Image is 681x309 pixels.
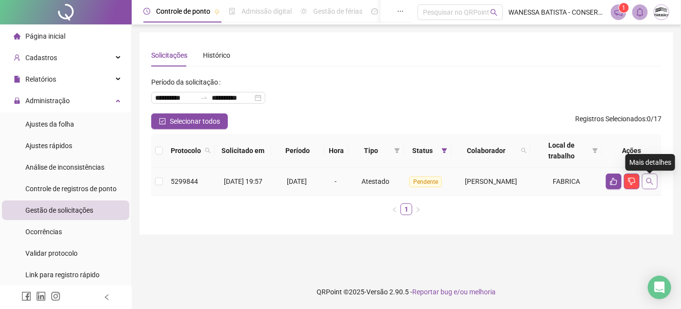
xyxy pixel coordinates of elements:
[151,113,228,129] button: Selecionar todos
[592,148,598,154] span: filter
[200,94,208,102] span: to
[21,291,31,301] span: facebook
[389,203,401,215] li: Página anterior
[156,7,210,15] span: Controle de ponto
[490,9,498,16] span: search
[622,4,626,11] span: 1
[25,249,78,257] span: Validar protocolo
[392,207,398,213] span: left
[590,138,600,163] span: filter
[25,206,93,214] span: Gestão de solicitações
[151,50,187,61] div: Solicitações
[455,145,517,156] span: Colaborador
[25,163,104,171] span: Análise de inconsistências
[646,177,654,185] span: search
[408,145,438,156] span: Status
[619,3,629,13] sup: 1
[103,294,110,301] span: left
[521,148,527,154] span: search
[575,113,661,129] span: : 0 / 17
[170,116,220,127] span: Selecionar todos
[132,275,681,309] footer: QRPoint © 2025 - 2.90.5 -
[229,8,236,15] span: file-done
[313,7,362,15] span: Gestão de férias
[654,5,669,20] img: 17951
[335,177,337,185] span: -
[648,276,671,299] div: Open Intercom Messenger
[401,203,412,215] li: 1
[215,134,271,168] th: Solicitado em
[392,143,402,158] span: filter
[324,134,348,168] th: Hora
[519,143,529,158] span: search
[397,8,404,15] span: ellipsis
[509,7,605,18] span: WANESSA BATISTA - CONSERV METALICA ENGENHARIA LTDA
[25,97,70,105] span: Administração
[14,76,20,83] span: file
[200,94,208,102] span: swap-right
[143,8,150,15] span: clock-circle
[203,143,213,158] span: search
[287,177,307,185] span: [DATE]
[394,148,400,154] span: filter
[625,154,675,171] div: Mais detalhes
[25,32,65,40] span: Página inicial
[412,203,424,215] button: right
[300,8,307,15] span: sun
[241,7,292,15] span: Admissão digital
[25,120,74,128] span: Ajustes da folha
[440,143,449,158] span: filter
[412,203,424,215] li: Próxima página
[224,177,262,185] span: [DATE] 19:57
[415,207,421,213] span: right
[367,288,388,296] span: Versão
[389,203,401,215] button: left
[361,177,389,185] span: Atestado
[636,8,644,17] span: bell
[36,291,46,301] span: linkedin
[25,271,100,279] span: Link para registro rápido
[14,97,20,104] span: lock
[151,74,224,90] label: Período da solicitação
[25,185,117,193] span: Controle de registros de ponto
[14,33,20,40] span: home
[214,9,220,15] span: pushpin
[159,118,166,125] span: check-square
[14,54,20,61] span: user-add
[575,115,645,123] span: Registros Selecionados
[203,50,230,61] div: Histórico
[465,177,517,185] span: [PERSON_NAME]
[25,54,57,62] span: Cadastros
[628,177,636,185] span: dislike
[25,142,72,150] span: Ajustes rápidos
[51,291,60,301] span: instagram
[610,177,618,185] span: like
[409,177,442,187] span: Pendente
[606,145,658,156] div: Ações
[531,168,602,196] td: FABRICA
[413,288,496,296] span: Reportar bug e/ou melhoria
[205,148,211,154] span: search
[441,148,447,154] span: filter
[371,8,378,15] span: dashboard
[401,204,412,215] a: 1
[25,228,62,236] span: Ocorrências
[171,145,201,156] span: Protocolo
[25,75,56,83] span: Relatórios
[271,134,324,168] th: Período
[352,145,390,156] span: Tipo
[614,8,623,17] span: notification
[535,140,588,161] span: Local de trabalho
[171,177,198,185] span: 5299844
